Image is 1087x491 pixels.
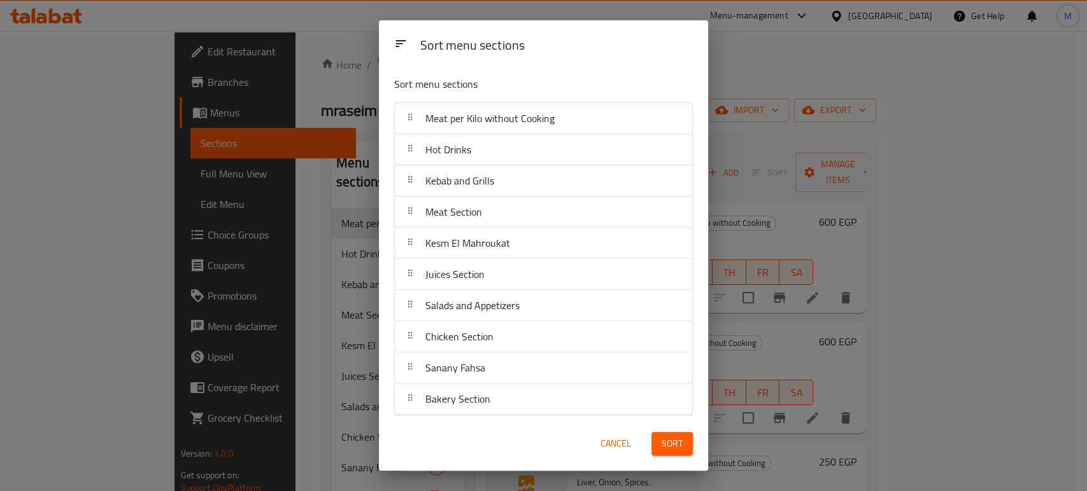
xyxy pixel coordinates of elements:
div: Meat Section [395,197,692,228]
div: Juices Section [395,259,692,290]
div: Sort menu sections [415,32,698,60]
div: Salads and Appetizers [395,290,692,321]
span: Meat per Kilo without Cooking [425,109,555,128]
p: Sort menu sections [394,76,631,92]
button: Sort [651,432,693,455]
div: Hot Drinks [395,134,692,165]
span: Sort [662,436,683,452]
div: Chicken Section [395,321,692,352]
span: Meat Section [425,202,482,221]
span: Bakery Section [425,389,490,408]
span: Chicken Section [425,327,494,346]
span: Juices Section [425,265,485,284]
span: Hot Drinks [425,140,471,159]
div: Sanany Fahsa [395,352,692,384]
span: Cancel [600,436,631,452]
span: Kesm El Mahroukat [425,233,510,252]
div: Kesm El Mahroukat [395,228,692,259]
div: Bakery Section [395,384,692,415]
div: Kebab and Grills [395,165,692,197]
span: Kebab and Grills [425,171,494,190]
div: Meat per Kilo without Cooking [395,103,692,134]
button: Cancel [595,432,636,455]
span: Salads and Appetizers [425,296,520,315]
span: Sanany Fahsa [425,358,485,377]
